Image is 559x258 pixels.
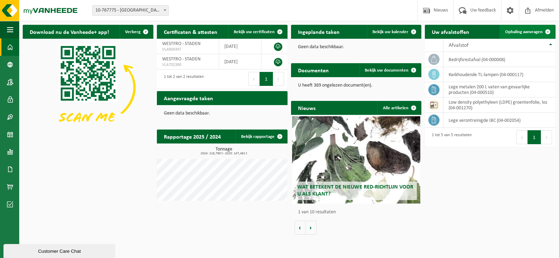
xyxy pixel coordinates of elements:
button: Next [273,72,284,86]
h2: Rapportage 2025 / 2024 [157,130,228,143]
img: Download de VHEPlus App [23,39,153,137]
span: WESTFRO - STADEN [162,41,201,46]
h2: Uw afvalstoffen [425,25,476,38]
h2: Aangevraagde taken [157,91,220,105]
h3: Tonnage [160,147,288,155]
span: Verberg [125,30,140,34]
div: 1 tot 5 van 5 resultaten [428,130,472,145]
a: Bekijk uw certificaten [228,25,287,39]
button: Next [541,130,552,144]
h2: Certificaten & attesten [157,25,224,38]
a: Bekijk rapportage [235,130,287,143]
span: Ophaling aanvragen [505,30,543,34]
button: Verberg [119,25,153,39]
td: lege metalen 200 L vaten van gevaarlijke producten (04-000510) [443,82,556,97]
h2: Ingeplande taken [291,25,347,38]
td: Lege verontreinigde IBC (04-002054) [443,113,556,128]
button: 1 [528,130,541,144]
a: Ophaling aanvragen [500,25,555,39]
button: 1 [260,72,273,86]
span: 2024: 218,790 t - 2025: 147,461 t [160,152,288,155]
span: Bekijk uw documenten [365,68,408,73]
span: Bekijk uw kalender [372,30,408,34]
button: Previous [516,130,528,144]
span: WESTFRO - STADEN [162,57,201,62]
span: 10-767775 - WESTFRO - STADEN [92,5,169,16]
a: Wat betekent de nieuwe RED-richtlijn voor u als klant? [292,116,420,204]
td: bedrijfsrestafval (04-000008) [443,52,556,67]
p: Geen data beschikbaar. [164,111,281,116]
p: 1 van 10 resultaten [298,210,418,215]
h2: Nieuws [291,101,322,115]
span: VLA904397 [162,47,213,52]
td: low density polyethyleen (LDPE) groentenfolie, los (04-001270) [443,97,556,113]
iframe: chat widget [3,243,117,258]
h2: Documenten [291,63,336,77]
span: Afvalstof [449,43,469,48]
a: Alle artikelen [377,101,421,115]
div: 1 tot 2 van 2 resultaten [160,71,204,87]
td: [DATE] [219,39,261,54]
td: kwikhoudende TL-lampen (04-000117) [443,67,556,82]
span: Bekijk uw certificaten [234,30,275,34]
button: Previous [248,72,260,86]
p: U heeft 369 ongelezen document(en). [298,83,415,88]
a: Bekijk uw documenten [359,63,421,77]
h2: Download nu de Vanheede+ app! [23,25,116,38]
td: [DATE] [219,54,261,69]
button: Volgende [306,221,317,235]
span: VLA702390 [162,62,213,68]
span: Wat betekent de nieuwe RED-richtlijn voor u als klant? [297,184,413,197]
span: 10-767775 - WESTFRO - STADEN [93,6,168,15]
p: Geen data beschikbaar. [298,45,415,50]
button: Vorige [295,221,306,235]
a: Bekijk uw kalender [367,25,421,39]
